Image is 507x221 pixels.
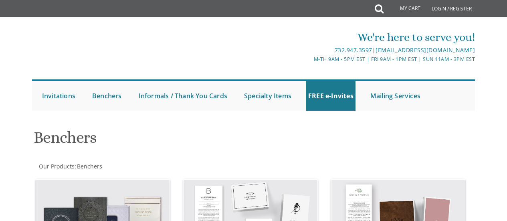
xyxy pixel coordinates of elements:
[90,81,124,111] a: Benchers
[180,29,475,45] div: We're here to serve you!
[180,55,475,63] div: M-Th 9am - 5pm EST | Fri 9am - 1pm EST | Sun 11am - 3pm EST
[77,162,102,170] span: Benchers
[376,46,475,54] a: [EMAIL_ADDRESS][DOMAIN_NAME]
[335,46,372,54] a: 732.947.3597
[137,81,229,111] a: Informals / Thank You Cards
[32,162,254,170] div: :
[368,81,422,111] a: Mailing Services
[40,81,77,111] a: Invitations
[76,162,102,170] a: Benchers
[383,1,426,17] a: My Cart
[38,162,75,170] a: Our Products
[306,81,356,111] a: FREE e-Invites
[34,129,323,152] h1: Benchers
[242,81,293,111] a: Specialty Items
[180,45,475,55] div: |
